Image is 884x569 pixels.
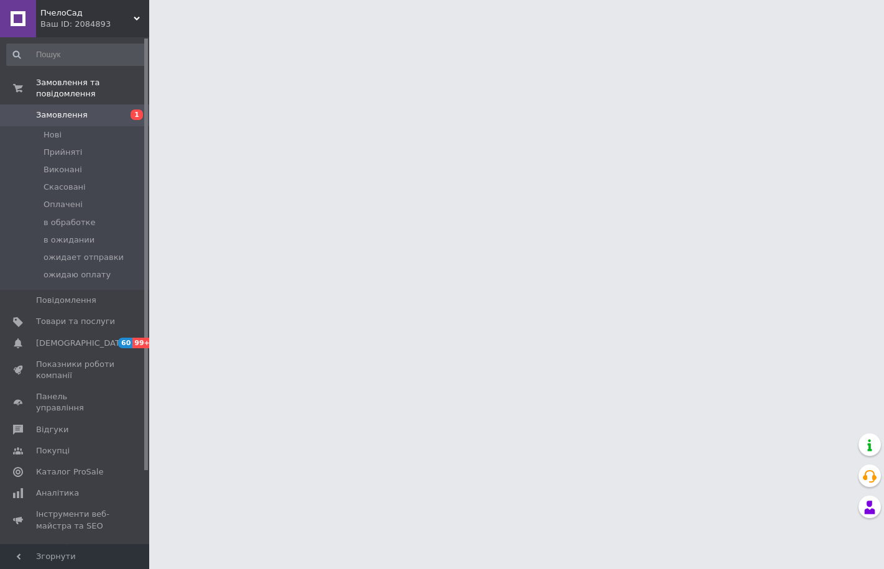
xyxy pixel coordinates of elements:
span: 99+ [132,338,153,348]
span: [DEMOGRAPHIC_DATA] [36,338,128,349]
span: в обработке [44,217,95,228]
div: Ваш ID: 2084893 [40,19,149,30]
span: ПчелоСад [40,7,134,19]
span: Виконані [44,164,82,175]
span: Покупці [36,445,70,456]
span: Оплачені [44,199,83,210]
span: ожидает отправки [44,252,124,263]
span: Каталог ProSale [36,466,103,478]
span: Управління сайтом [36,542,115,564]
span: Товари та послуги [36,316,115,327]
span: Повідомлення [36,295,96,306]
span: Відгуки [36,424,68,435]
span: 1 [131,109,143,120]
input: Пошук [6,44,147,66]
span: Інструменти веб-майстра та SEO [36,509,115,531]
span: в ожидании [44,234,94,246]
span: Прийняті [44,147,82,158]
span: Замовлення [36,109,88,121]
span: 60 [118,338,132,348]
span: Нові [44,129,62,141]
span: Показники роботи компанії [36,359,115,381]
span: Аналітика [36,488,79,499]
span: Скасовані [44,182,86,193]
span: Панель управління [36,391,115,414]
span: ожидаю оплату [44,269,111,280]
span: Замовлення та повідомлення [36,77,149,99]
